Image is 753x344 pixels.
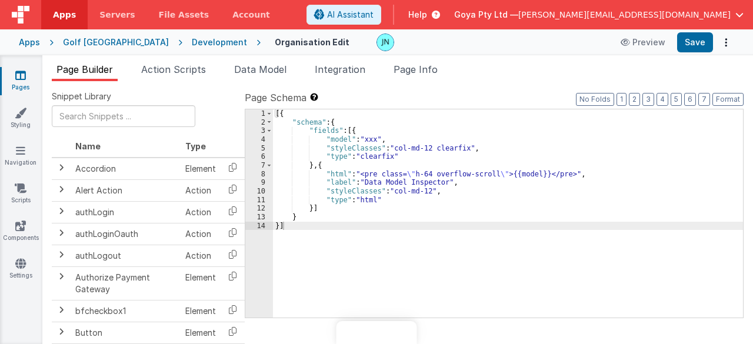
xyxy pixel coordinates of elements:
div: Golf [GEOGRAPHIC_DATA] [63,36,169,48]
td: Button [71,322,181,343]
button: Goya Pty Ltd — [PERSON_NAME][EMAIL_ADDRESS][DOMAIN_NAME] [454,9,744,21]
button: Format [712,93,744,106]
td: Element [181,300,221,322]
span: File Assets [159,9,209,21]
td: Accordion [71,158,181,180]
td: Element [181,266,221,300]
button: 1 [617,93,627,106]
div: Apps [19,36,40,48]
div: 14 [245,222,273,231]
button: Preview [614,33,672,52]
span: Page Builder [56,64,113,75]
td: Authorize Payment Gateway [71,266,181,300]
button: 2 [629,93,640,106]
span: Page Schema [245,91,306,105]
button: 5 [671,93,682,106]
span: Help [408,9,427,21]
div: 8 [245,170,273,179]
span: [PERSON_NAME][EMAIL_ADDRESS][DOMAIN_NAME] [518,9,731,21]
td: authLoginOauth [71,223,181,245]
span: Apps [53,9,76,21]
span: Action Scripts [141,64,206,75]
button: 3 [642,93,654,106]
button: Options [718,34,734,51]
div: 11 [245,196,273,205]
button: No Folds [576,93,614,106]
span: Type [185,141,206,151]
td: Action [181,201,221,223]
span: Name [75,141,101,151]
img: 9a7c1e773ca3f73d57c61d8269375a74 [377,34,394,51]
div: 1 [245,109,273,118]
span: Integration [315,64,365,75]
td: authLogin [71,201,181,223]
div: 13 [245,213,273,222]
span: Page Info [394,64,438,75]
button: AI Assistant [306,5,381,25]
td: Element [181,158,221,180]
input: Search Snippets ... [52,105,195,127]
h4: Organisation Edit [275,38,349,46]
div: 9 [245,178,273,187]
div: 12 [245,204,273,213]
div: 6 [245,152,273,161]
td: bfcheckbox1 [71,300,181,322]
span: Data Model [234,64,286,75]
div: 10 [245,187,273,196]
td: authLogout [71,245,181,266]
span: Servers [99,9,135,21]
div: Development [192,36,247,48]
td: Action [181,245,221,266]
button: Save [677,32,713,52]
span: Goya Pty Ltd — [454,9,518,21]
td: Element [181,322,221,343]
span: AI Assistant [327,9,374,21]
button: 7 [698,93,710,106]
td: Alert Action [71,179,181,201]
div: 7 [245,161,273,170]
button: 6 [684,93,696,106]
button: 4 [657,93,668,106]
td: Action [181,223,221,245]
div: 5 [245,144,273,153]
td: Action [181,179,221,201]
div: 2 [245,118,273,127]
span: Snippet Library [52,91,111,102]
div: 4 [245,135,273,144]
div: 3 [245,126,273,135]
